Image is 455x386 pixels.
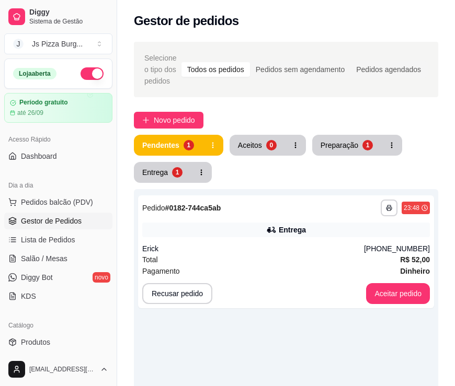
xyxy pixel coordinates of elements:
[4,317,112,334] div: Catálogo
[350,62,427,77] div: Pedidos agendados
[400,267,430,275] strong: Dinheiro
[142,140,179,150] div: Pendentes
[142,204,165,212] span: Pedido
[21,337,50,347] span: Produtos
[142,243,364,254] div: Erick
[21,235,75,245] span: Lista de Pedidos
[4,334,112,350] a: Produtos
[4,177,112,194] div: Dia a dia
[366,283,430,304] button: Aceitar pedido
[13,39,24,49] span: J
[250,62,350,77] div: Pedidos sem agendamento
[29,17,108,26] span: Sistema de Gestão
[142,265,180,277] span: Pagamento
[134,13,239,29] h2: Gestor de pedidos
[142,167,168,178] div: Entrega
[321,140,358,150] div: Preparação
[238,140,262,150] div: Aceitos
[312,135,381,156] button: Preparação1
[400,255,430,264] strong: R$ 52,00
[4,131,112,148] div: Acesso Rápido
[142,254,158,265] span: Total
[154,114,195,126] span: Novo pedido
[81,67,104,80] button: Alterar Status
[4,250,112,267] a: Salão / Mesas
[142,283,212,304] button: Recusar pedido
[4,4,112,29] a: DiggySistema de Gestão
[362,140,373,150] div: 1
[21,272,53,283] span: Diggy Bot
[4,93,112,123] a: Período gratuitoaté 26/09
[29,365,96,373] span: [EMAIL_ADDRESS][DOMAIN_NAME]
[21,291,36,301] span: KDS
[19,99,68,107] article: Período gratuito
[404,204,419,212] div: 23:48
[181,62,250,77] div: Todos os pedidos
[279,225,306,235] div: Entrega
[21,253,67,264] span: Salão / Mesas
[165,204,221,212] strong: # 0182-744ca5ab
[4,33,112,54] button: Select a team
[21,151,57,161] span: Dashboard
[21,197,93,207] span: Pedidos balcão (PDV)
[4,213,112,229] a: Gestor de Pedidos
[266,140,277,150] div: 0
[144,52,180,87] span: Selecione o tipo dos pedidos
[142,116,150,124] span: plus
[4,269,112,286] a: Diggy Botnovo
[21,216,82,226] span: Gestor de Pedidos
[4,231,112,248] a: Lista de Pedidos
[4,288,112,305] a: KDS
[172,167,183,178] div: 1
[134,162,191,183] button: Entrega1
[13,68,56,79] div: Loja aberta
[4,194,112,210] button: Pedidos balcão (PDV)
[32,39,83,49] div: Js Pizza Burg ...
[184,140,194,150] div: 1
[134,135,202,156] button: Pendentes1
[4,148,112,165] a: Dashboard
[364,243,430,254] div: [PHONE_NUMBER]
[230,135,285,156] button: Aceitos0
[29,8,108,17] span: Diggy
[4,357,112,382] button: [EMAIL_ADDRESS][DOMAIN_NAME]
[134,112,203,128] button: Novo pedido
[17,109,43,117] article: até 26/09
